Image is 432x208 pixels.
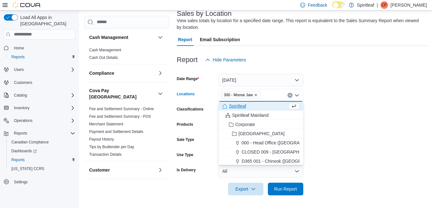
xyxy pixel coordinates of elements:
[6,138,78,147] button: Canadian Compliance
[219,148,303,157] button: CLOSED 009 - [GEOGRAPHIC_DATA].
[89,122,123,126] a: Merchant Statement
[177,91,195,97] label: Locations
[157,184,164,192] button: Discounts & Promotions
[235,121,255,128] span: Corporate
[1,129,78,138] button: Reports
[177,137,194,142] label: Sale Type
[14,67,24,72] span: Users
[200,33,240,46] span: Email Subscription
[219,120,303,129] button: Corporate
[1,177,78,186] button: Settings
[1,43,78,53] button: Home
[89,122,123,127] span: Merchant Statement
[1,78,78,87] button: Customers
[11,44,75,52] span: Home
[221,91,261,98] span: 300 - Moose Jaw
[242,140,326,146] span: 000 - Head Office ([GEOGRAPHIC_DATA])
[391,1,427,9] p: [PERSON_NAME]
[9,138,51,146] a: Canadian Compliance
[11,79,75,86] span: Customers
[308,2,327,8] span: Feedback
[11,66,26,73] button: Users
[14,80,32,85] span: Customers
[11,91,29,99] button: Catalog
[219,157,303,166] button: D365 001 - Chinook ([GEOGRAPHIC_DATA])
[89,34,155,41] button: Cash Management
[6,53,78,61] button: Reports
[14,93,27,98] span: Catalog
[11,104,32,112] button: Inventory
[89,167,155,173] button: Customer
[11,117,35,124] button: Operations
[14,46,24,51] span: Home
[89,87,155,100] button: Cova Pay [GEOGRAPHIC_DATA]
[89,129,143,134] a: Payment and Settlement Details
[177,56,198,64] h3: Report
[219,129,303,138] button: [GEOGRAPHIC_DATA]
[9,156,27,164] a: Reports
[213,57,246,63] span: Hide Parameters
[177,76,199,81] label: Date Range
[9,147,75,155] span: Dashboards
[18,14,75,27] span: Load All Apps in [GEOGRAPHIC_DATA]
[14,131,27,136] span: Reports
[177,152,193,157] label: Use Type
[11,79,35,86] a: Customers
[157,166,164,174] button: Customer
[9,147,39,155] a: Dashboards
[232,183,260,195] span: Export
[13,2,41,8] img: Cova
[9,156,75,164] span: Reports
[287,93,293,98] button: Clear input
[89,70,155,76] button: Compliance
[14,118,33,123] span: Operations
[268,183,303,195] button: Run Report
[228,183,263,195] button: Export
[177,167,196,173] label: Is Delivery
[157,69,164,77] button: Compliance
[1,104,78,112] button: Inventory
[11,104,75,112] span: Inventory
[89,145,134,149] a: Tips by Budtender per Day
[177,17,424,31] div: View sales totals by location for a specified date range. This report is equivalent to the Sales ...
[229,103,246,109] span: Spiritleaf
[219,165,303,178] button: All
[177,107,204,112] label: Classifications
[14,105,29,110] span: Inventory
[9,165,75,173] span: Washington CCRS
[89,47,121,53] span: Cash Management
[89,144,134,149] span: Tips by Budtender per Day
[224,92,253,98] span: 300 - Moose Jaw
[274,186,297,192] span: Run Report
[177,122,193,127] label: Products
[11,91,75,99] span: Catalog
[89,55,118,60] a: Cash Out Details
[357,1,374,9] p: Spiritleaf
[4,41,75,203] nav: Complex example
[11,129,30,137] button: Reports
[382,1,387,9] span: CF
[89,106,154,111] span: Fee and Settlement Summary - Online
[89,114,151,119] a: Fee and Settlement Summary - POS
[242,158,331,164] span: D365 001 - Chinook ([GEOGRAPHIC_DATA])
[11,140,49,145] span: Canadian Compliance
[177,10,232,17] h3: Sales by Location
[11,178,30,186] a: Settings
[6,155,78,164] button: Reports
[1,91,78,100] button: Catalog
[1,116,78,125] button: Operations
[219,102,303,111] button: Spiritleaf
[11,54,25,60] span: Reports
[11,166,44,171] span: [US_STATE] CCRS
[203,54,249,66] button: Hide Parameters
[89,70,114,76] h3: Compliance
[232,112,268,118] span: Spiritleaf Mainland
[157,90,164,98] button: Cova Pay [GEOGRAPHIC_DATA]
[9,53,75,61] span: Reports
[89,48,121,52] a: Cash Management
[89,107,154,111] a: Fee and Settlement Summary - Online
[11,44,27,52] a: Home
